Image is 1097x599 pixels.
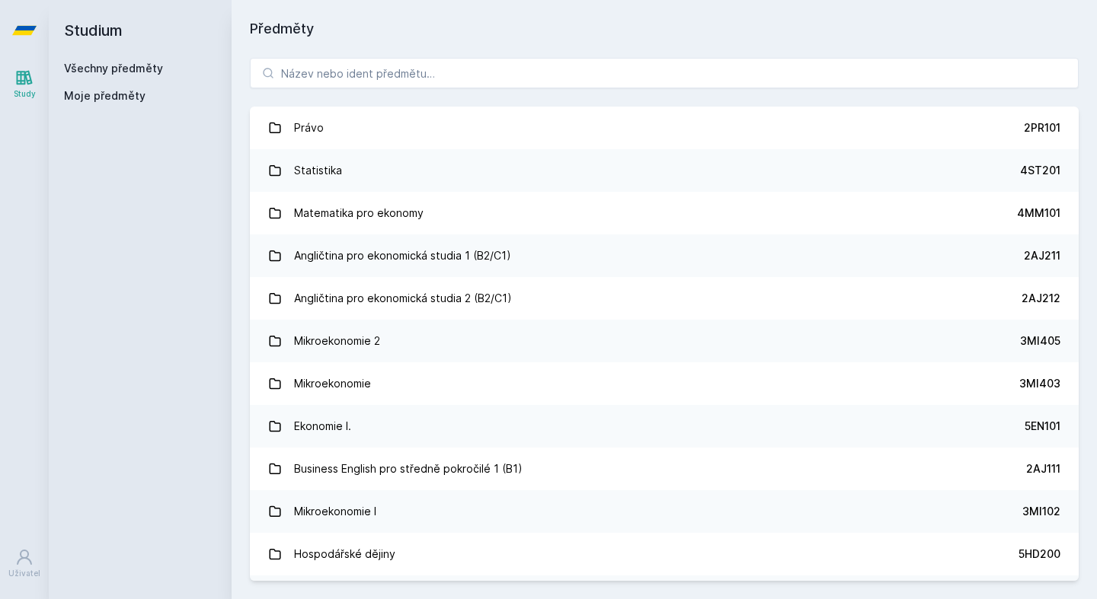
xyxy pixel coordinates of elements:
a: Všechny předměty [64,62,163,75]
div: Statistika [294,155,342,186]
a: Ekonomie I. 5EN101 [250,405,1079,448]
a: Právo 2PR101 [250,107,1079,149]
div: 3MI102 [1022,504,1060,519]
div: 2AJ212 [1022,291,1060,306]
div: Matematika pro ekonomy [294,198,424,228]
a: Angličtina pro ekonomická studia 1 (B2/C1) 2AJ211 [250,234,1079,277]
div: 2AJ111 [1026,461,1060,476]
div: 3MI405 [1020,333,1060,349]
a: Mikroekonomie 3MI403 [250,362,1079,405]
div: Mikroekonomie 2 [294,326,380,356]
div: 2PR101 [1024,120,1060,135]
div: 4MM101 [1017,206,1060,221]
a: Mikroekonomie I 3MI102 [250,490,1079,533]
div: 3MI403 [1019,376,1060,391]
div: Hospodářské dějiny [294,539,395,569]
a: Hospodářské dějiny 5HD200 [250,533,1079,575]
div: Angličtina pro ekonomická studia 1 (B2/C1) [294,241,511,271]
div: Business English pro středně pokročilé 1 (B1) [294,454,523,484]
div: Ekonomie I. [294,411,351,441]
h1: Předměty [250,18,1079,40]
a: Matematika pro ekonomy 4MM101 [250,192,1079,234]
a: Study [3,61,46,107]
a: Mikroekonomie 2 3MI405 [250,320,1079,362]
span: Moje předměty [64,88,146,104]
div: Study [14,88,36,100]
a: Business English pro středně pokročilé 1 (B1) 2AJ111 [250,448,1079,490]
a: Angličtina pro ekonomická studia 2 (B2/C1) 2AJ212 [250,277,1079,320]
a: Uživatel [3,540,46,587]
div: Mikroekonomie [294,368,371,399]
div: Uživatel [8,568,40,579]
div: 2AJ211 [1024,248,1060,263]
input: Název nebo ident předmětu… [250,58,1079,88]
div: 5HD200 [1019,546,1060,562]
div: Angličtina pro ekonomická studia 2 (B2/C1) [294,283,512,314]
a: Statistika 4ST201 [250,149,1079,192]
div: Mikroekonomie I [294,496,376,527]
div: Právo [294,113,324,143]
div: 5EN101 [1025,419,1060,434]
div: 4ST201 [1020,163,1060,178]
